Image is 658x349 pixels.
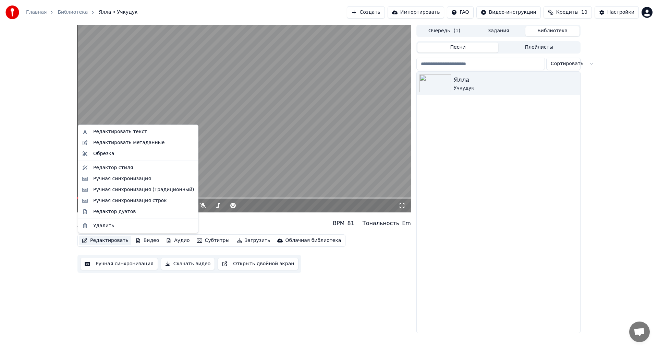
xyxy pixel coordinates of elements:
[79,236,131,245] button: Редактировать
[388,6,444,19] button: Импортировать
[498,43,580,53] button: Плейлисты
[234,236,273,245] button: Загрузить
[417,43,499,53] button: Песни
[556,9,578,16] span: Кредиты
[218,258,298,270] button: Открыть двойной экран
[93,208,136,215] div: Редактор дуэтов
[93,197,167,204] div: Ручная синхронизация строк
[348,219,354,228] div: 81
[581,9,587,16] span: 10
[93,186,194,193] div: Ручная синхронизация (Традиционный)
[447,6,473,19] button: FAQ
[454,75,577,85] div: Ялла
[454,85,577,92] div: Учкудук
[333,219,344,228] div: BPM
[93,139,164,146] div: Редактировать метаданные
[77,225,98,232] div: Учкудук
[77,215,98,225] div: Ялла
[551,60,583,67] span: Сортировать
[5,5,19,19] img: youka
[453,27,460,34] span: ( 1 )
[472,26,526,36] button: Задания
[58,9,88,16] a: Библиотека
[476,6,541,19] button: Видео-инструкции
[26,9,138,16] nav: breadcrumb
[347,6,385,19] button: Создать
[80,258,158,270] button: Ручная синхронизация
[93,222,114,229] div: Удалить
[93,128,147,135] div: Редактировать текст
[607,9,634,16] div: Настройки
[525,26,580,36] button: Библиотека
[133,236,162,245] button: Видео
[163,236,192,245] button: Аудио
[26,9,47,16] a: Главная
[285,237,341,244] div: Облачная библиотека
[99,9,137,16] span: Ялла • Учкудук
[402,219,411,228] div: Em
[93,164,133,171] div: Редактор стиля
[595,6,639,19] button: Настройки
[363,219,399,228] div: Тональность
[93,175,151,182] div: Ручная синхронизация
[629,322,650,342] div: Открытый чат
[194,236,232,245] button: Субтитры
[93,150,114,157] div: Обрезка
[417,26,472,36] button: Очередь
[161,258,215,270] button: Скачать видео
[544,6,592,19] button: Кредиты10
